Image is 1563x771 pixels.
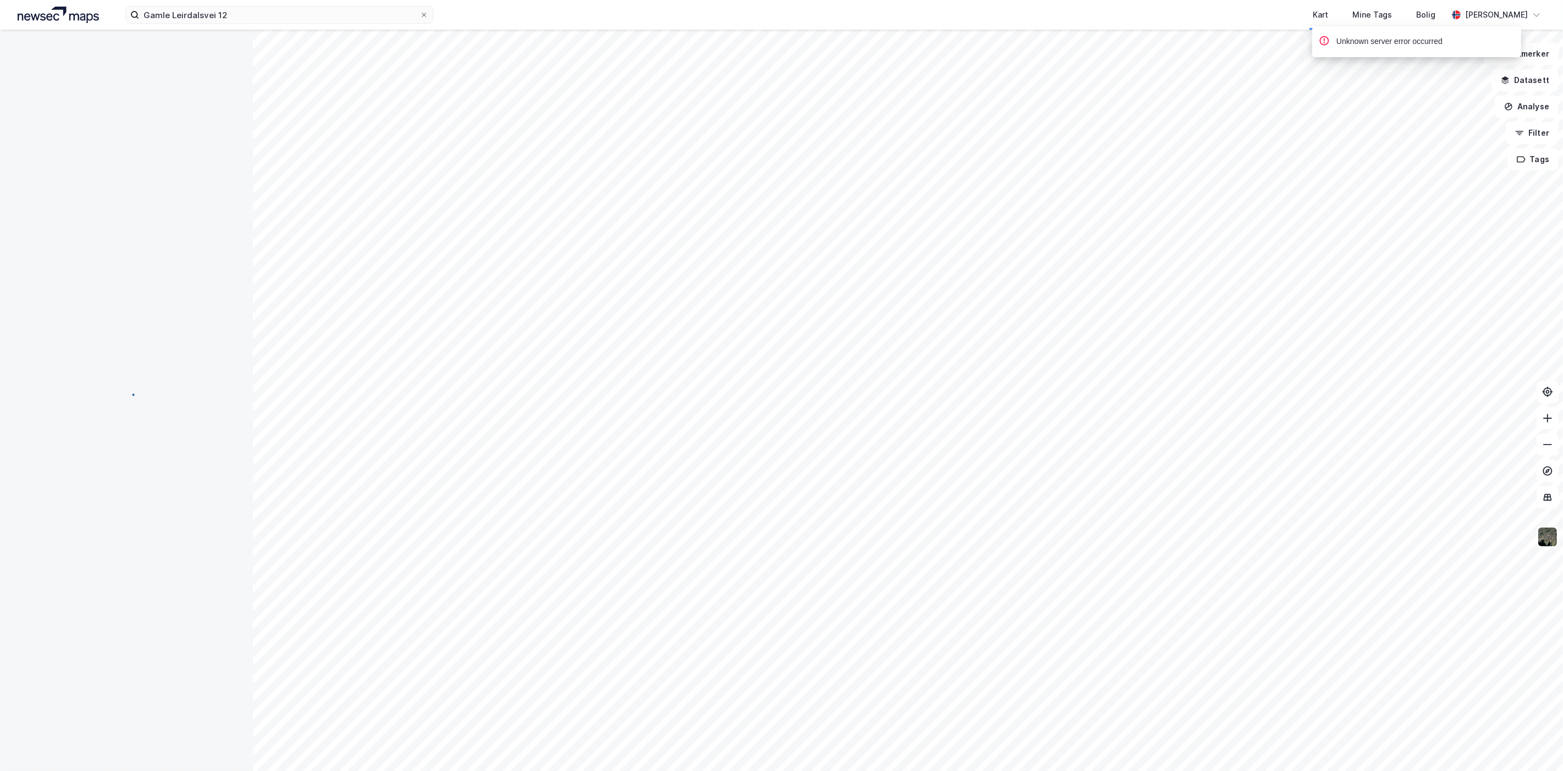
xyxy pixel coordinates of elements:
[1506,122,1559,144] button: Filter
[139,7,420,23] input: Søk på adresse, matrikkel, gårdeiere, leietakere eller personer
[18,7,99,23] img: logo.a4113a55bc3d86da70a041830d287a7e.svg
[1508,718,1563,771] iframe: Chat Widget
[1495,96,1559,118] button: Analyse
[1507,148,1559,170] button: Tags
[1465,8,1528,21] div: [PERSON_NAME]
[1313,8,1328,21] div: Kart
[1336,35,1443,48] div: Unknown server error occurred
[1352,8,1392,21] div: Mine Tags
[118,385,135,403] img: spinner.a6d8c91a73a9ac5275cf975e30b51cfb.svg
[1492,69,1559,91] button: Datasett
[1416,8,1435,21] div: Bolig
[1537,526,1558,547] img: 9k=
